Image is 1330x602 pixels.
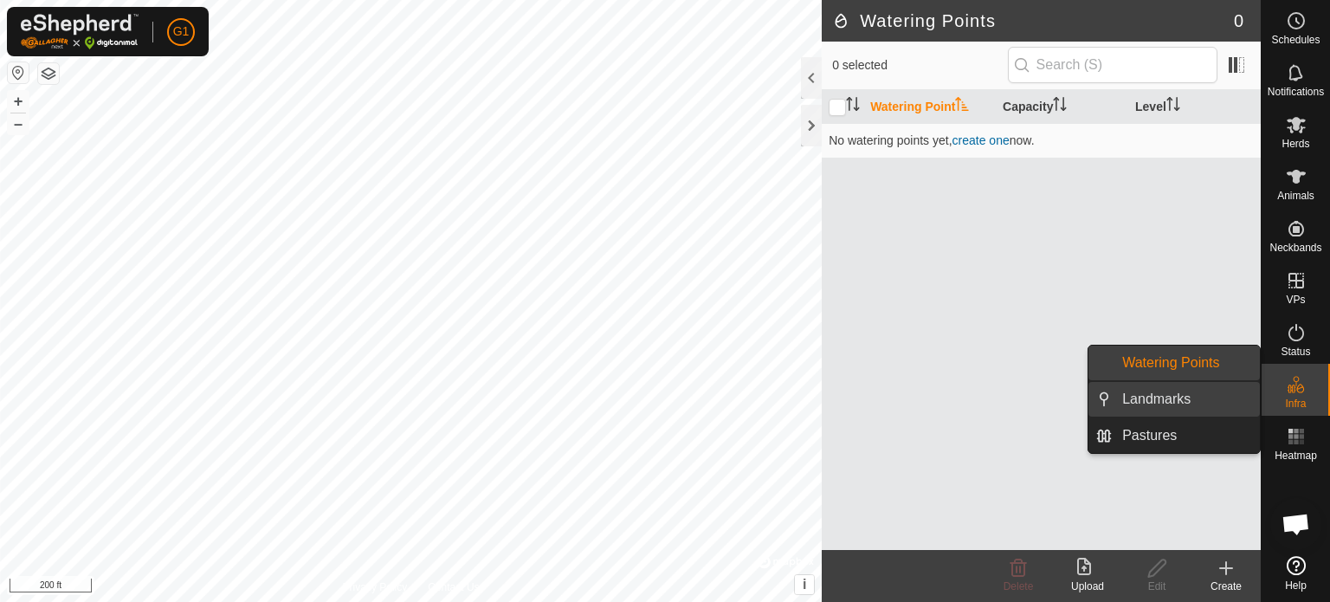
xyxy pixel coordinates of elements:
span: Herds [1282,139,1309,149]
span: Notifications [1268,87,1324,97]
div: Upload [1053,579,1122,594]
a: Landmarks [1112,382,1260,417]
input: Search (S) [1008,47,1217,83]
p-sorticon: Activate to sort [1053,100,1067,113]
th: Watering Point [863,90,996,124]
a: Contact Us [428,579,479,595]
p-sorticon: Activate to sort [846,100,860,113]
span: Neckbands [1269,243,1321,253]
span: G1 [173,23,190,41]
span: Heatmap [1275,450,1317,461]
div: Edit [1122,579,1191,594]
span: , now. [949,133,1035,147]
span: 0 selected [832,56,1007,74]
a: Privacy Policy [343,579,408,595]
span: Landmarks [1122,389,1191,410]
a: Pastures [1112,418,1260,453]
a: Watering Points [1112,346,1260,380]
li: Watering Points [1088,346,1260,380]
div: Create [1191,579,1261,594]
span: Help [1285,580,1307,591]
span: 0 [1234,8,1243,34]
p-sorticon: Activate to sort [955,100,969,113]
button: – [8,113,29,134]
span: Delete [1004,580,1034,592]
button: Reset Map [8,62,29,83]
button: + [8,91,29,112]
li: Landmarks [1088,382,1260,417]
span: i [803,577,806,592]
p-sorticon: Activate to sort [1166,100,1180,113]
span: VPs [1286,295,1305,305]
span: Watering Points [1122,353,1219,373]
button: i [795,575,814,594]
h2: Watering Points [832,10,1234,31]
a: create one [952,133,1010,147]
span: Status [1281,346,1310,357]
span: Pastures [1122,425,1177,446]
span: Schedules [1271,35,1320,45]
span: Animals [1277,191,1314,201]
td: No watering points yet [822,123,1261,158]
button: Map Layers [38,63,59,84]
a: Help [1262,549,1330,598]
img: Gallagher Logo [21,14,139,49]
span: Infra [1285,398,1306,409]
th: Capacity [996,90,1128,124]
div: Open chat [1270,498,1322,550]
li: Pastures [1088,418,1260,453]
th: Level [1128,90,1261,124]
